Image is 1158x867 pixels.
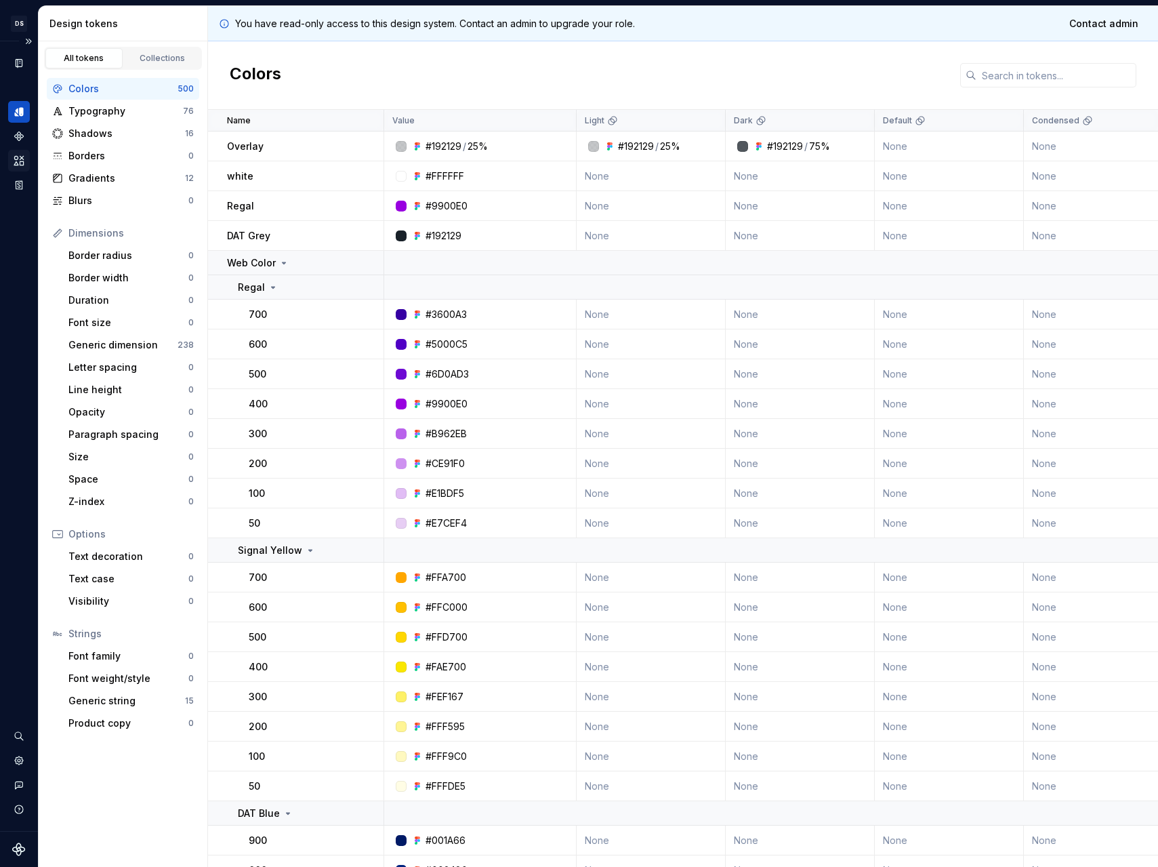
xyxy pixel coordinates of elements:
td: None [577,563,726,592]
p: 100 [249,487,265,500]
td: None [726,622,875,652]
a: Font weight/style0 [63,668,199,689]
a: Product copy0 [63,712,199,734]
td: None [875,161,1024,191]
div: #FAE700 [426,660,466,674]
div: #6D0AD3 [426,367,469,381]
a: Letter spacing0 [63,357,199,378]
div: 0 [188,496,194,507]
td: None [726,329,875,359]
td: None [875,826,1024,855]
div: 0 [188,474,194,485]
div: #192129 [767,140,803,153]
p: Dark [734,115,753,126]
p: Overlay [227,140,264,153]
svg: Supernova Logo [12,843,26,856]
td: None [875,592,1024,622]
a: Typography76 [47,100,199,122]
p: 300 [249,427,267,441]
td: None [875,682,1024,712]
div: Design tokens [49,17,202,31]
div: #FFA700 [426,571,466,584]
td: None [577,389,726,419]
p: Name [227,115,251,126]
div: 0 [188,551,194,562]
a: Blurs0 [47,190,199,211]
div: Size [68,450,188,464]
a: Font family0 [63,645,199,667]
p: Web Color [227,256,276,270]
td: None [726,712,875,742]
p: 700 [249,308,267,321]
td: None [577,771,726,801]
td: None [577,449,726,479]
div: 238 [178,340,194,350]
div: Components [8,125,30,147]
p: white [227,169,253,183]
div: Paragraph spacing [68,428,188,441]
div: Product copy [68,717,188,730]
a: Assets [8,150,30,172]
td: None [577,826,726,855]
a: Contact admin [1060,12,1147,36]
div: 15 [185,695,194,706]
span: Contact admin [1069,17,1138,31]
p: Default [883,115,912,126]
td: None [875,359,1024,389]
td: None [726,742,875,771]
div: Options [68,527,194,541]
button: DS [3,9,35,38]
td: None [577,508,726,538]
div: / [655,140,659,153]
a: Size0 [63,446,199,468]
td: None [875,508,1024,538]
p: 400 [249,660,268,674]
div: 0 [188,295,194,306]
button: Search ⌘K [8,725,30,747]
td: None [875,652,1024,682]
div: Visibility [68,594,188,608]
p: 200 [249,720,267,733]
div: 0 [188,429,194,440]
div: Generic dimension [68,338,178,352]
p: Regal [238,281,265,294]
a: Opacity0 [63,401,199,423]
p: 700 [249,571,267,584]
div: Documentation [8,52,30,74]
td: None [875,221,1024,251]
td: None [726,508,875,538]
td: None [577,652,726,682]
div: 0 [188,317,194,328]
div: #5000C5 [426,338,468,351]
td: None [875,622,1024,652]
div: Strings [68,627,194,641]
div: 0 [188,673,194,684]
div: 0 [188,596,194,607]
div: 0 [188,384,194,395]
div: Contact support [8,774,30,796]
a: Borders0 [47,145,199,167]
a: Z-index0 [63,491,199,512]
td: None [577,161,726,191]
a: Generic string15 [63,690,199,712]
p: Signal Yellow [238,544,302,557]
div: Line height [68,383,188,397]
td: None [577,742,726,771]
div: Border radius [68,249,188,262]
td: None [577,419,726,449]
div: 25% [468,140,488,153]
div: 76 [183,106,194,117]
p: 300 [249,690,267,704]
div: All tokens [50,53,118,64]
div: #9900E0 [426,397,468,411]
td: None [726,389,875,419]
td: None [875,563,1024,592]
div: #FFFFFF [426,169,464,183]
p: 500 [249,367,266,381]
td: None [726,479,875,508]
div: 500 [178,83,194,94]
a: Line height0 [63,379,199,401]
div: 12 [185,173,194,184]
